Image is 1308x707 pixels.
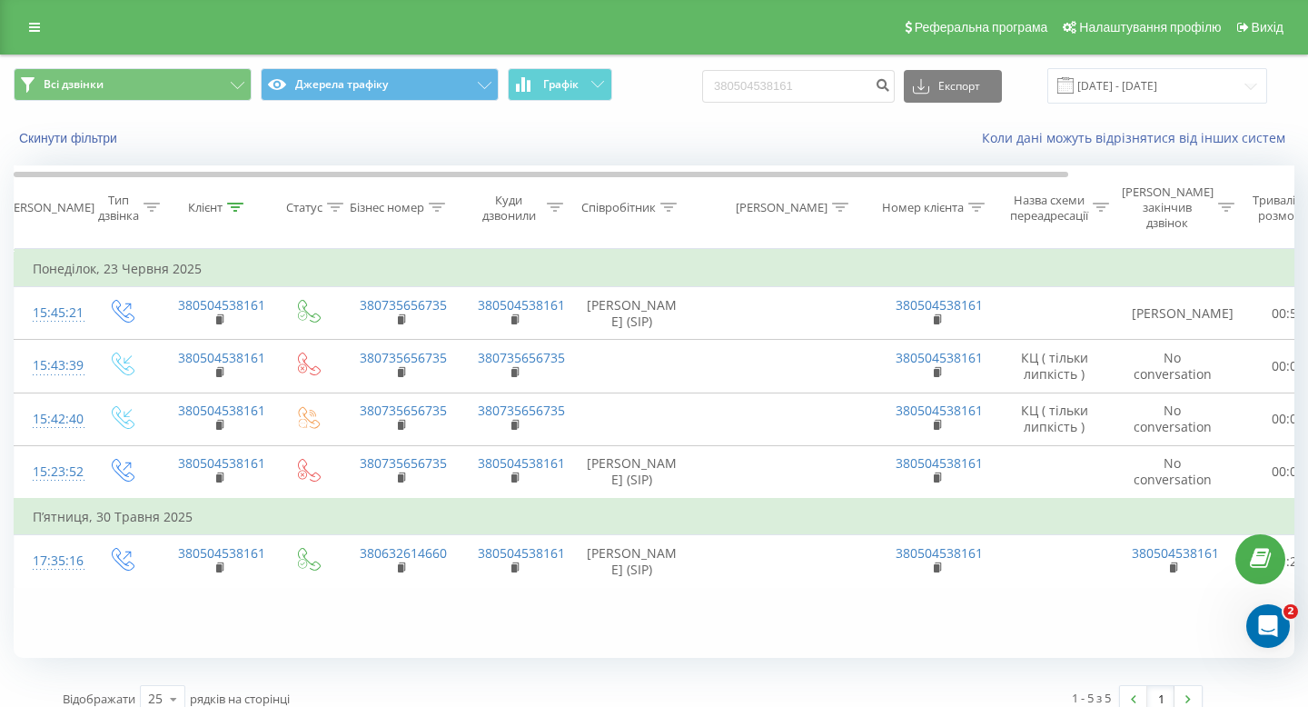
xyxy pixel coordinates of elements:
td: No conversation [1114,393,1232,445]
div: 1 - 5 з 5 [1072,689,1111,707]
a: 380504538161 [1132,544,1219,562]
a: 380632614660 [360,544,447,562]
a: 380735656735 [360,454,447,472]
button: Експорт [904,70,1002,103]
div: Тип дзвінка [98,193,139,224]
span: рядків на сторінці [190,691,290,707]
td: No conversation [1114,340,1232,393]
span: Всі дзвінки [44,77,104,92]
a: Коли дані можуть відрізнятися вiд інших систем [982,129,1294,146]
a: 380504538161 [178,544,265,562]
a: 380504538161 [896,544,983,562]
td: [PERSON_NAME] (SIP) [569,445,696,499]
iframe: Intercom live chat [1246,604,1290,648]
a: 380504538161 [478,544,565,562]
div: [PERSON_NAME] [736,200,827,215]
div: Бізнес номер [350,200,424,215]
span: Графік [543,78,579,91]
a: 380504538161 [478,454,565,472]
div: Номер клієнта [882,200,964,215]
span: Вихід [1252,20,1283,35]
div: Клієнт [188,200,223,215]
div: 15:45:21 [33,295,69,331]
div: Куди дзвонили [475,193,542,224]
td: КЦ ( тільки липкість ) [996,393,1114,445]
div: Співробітник [581,200,656,215]
a: 380735656735 [360,296,447,314]
a: 380504538161 [178,454,265,472]
a: 380504538161 [478,296,565,314]
div: [PERSON_NAME] закінчив дзвінок [1122,184,1214,231]
a: 380735656735 [360,349,447,366]
span: Налаштування профілю [1079,20,1221,35]
button: Джерела трафіку [261,68,499,101]
div: Статус [286,200,322,215]
button: Графік [508,68,612,101]
span: Реферальна програма [915,20,1048,35]
a: 380504538161 [178,349,265,366]
a: 380735656735 [478,402,565,419]
button: Всі дзвінки [14,68,252,101]
div: 15:23:52 [33,454,69,490]
span: Відображати [63,691,135,707]
div: [PERSON_NAME] [3,200,94,215]
div: Назва схеми переадресації [1010,193,1088,224]
a: 380735656735 [478,349,565,366]
div: 15:43:39 [33,348,69,383]
a: 380504538161 [896,296,983,314]
a: 380735656735 [360,402,447,419]
a: 380504538161 [896,402,983,419]
a: 380504538161 [178,296,265,314]
td: [PERSON_NAME] (SIP) [569,535,696,588]
div: 17:35:16 [33,543,69,579]
input: Пошук за номером [702,70,895,103]
a: 380504538161 [896,454,983,472]
a: 380504538161 [896,349,983,366]
a: 380504538161 [178,402,265,419]
span: 2 [1283,604,1298,619]
button: Скинути фільтри [14,130,126,146]
td: [PERSON_NAME] (SIP) [569,287,696,340]
td: КЦ ( тільки липкість ) [996,340,1114,393]
td: No conversation [1114,445,1232,499]
td: [PERSON_NAME] [1114,287,1232,340]
div: 15:42:40 [33,402,69,437]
